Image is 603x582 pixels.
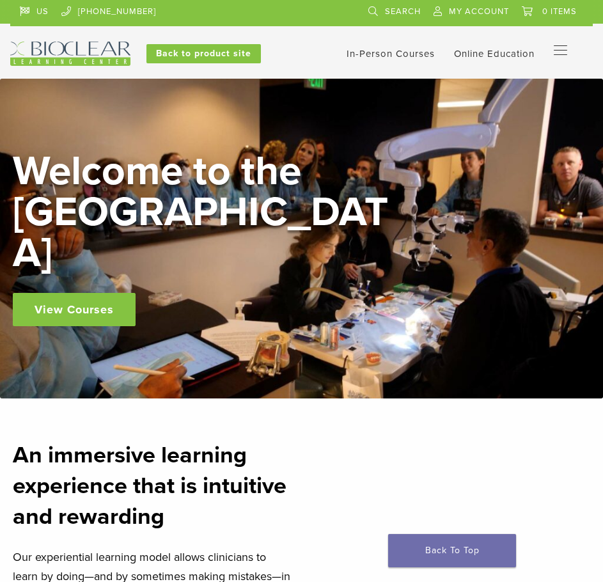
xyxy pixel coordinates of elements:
[388,534,516,567] a: Back To Top
[449,6,509,17] span: My Account
[385,6,421,17] span: Search
[454,48,535,59] a: Online Education
[13,151,396,274] h2: Welcome to the [GEOGRAPHIC_DATA]
[347,48,435,59] a: In-Person Courses
[10,42,130,66] img: Bioclear
[13,293,136,326] a: View Courses
[542,6,577,17] span: 0 items
[554,42,583,61] nav: Primary Navigation
[13,441,286,530] strong: An immersive learning experience that is intuitive and rewarding
[146,44,261,63] a: Back to product site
